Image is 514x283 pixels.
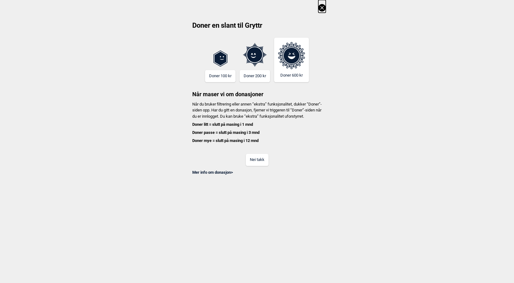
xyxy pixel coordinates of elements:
[192,130,259,135] b: Doner passe = slutt på masing i 3 mnd
[192,122,253,127] b: Doner litt = slutt på masing i 1 mnd
[246,154,269,166] button: Nei takk
[188,21,326,35] h2: Doner en slant til Gryttr
[205,70,236,82] button: Doner 100 kr
[188,82,326,98] h3: Når maser vi om donasjoner
[192,170,233,175] a: Mer info om donasjon>
[274,38,309,82] button: Doner 600 kr
[192,138,259,143] b: Doner mye = slutt på masing i 12 mnd
[240,70,270,82] button: Doner 200 kr
[188,101,326,144] p: Når du bruker filtrering eller annen “ekstra” funksjonalitet, dukker “Doner”-siden opp. Har du gi...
